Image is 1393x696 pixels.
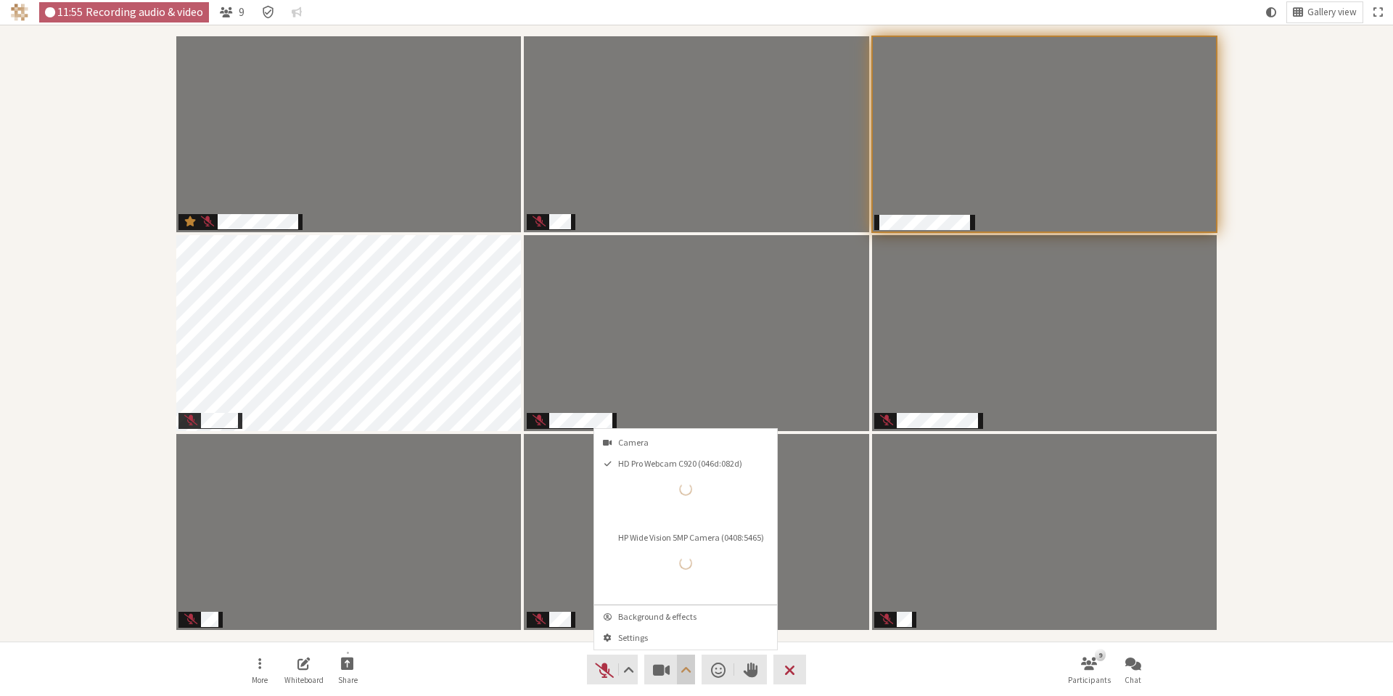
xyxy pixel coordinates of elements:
div: Meeting details Encryption enabled [255,2,281,22]
span: Recording audio & video [86,6,203,18]
span: Settings [618,633,771,642]
button: Send a reaction [702,655,734,684]
button: Using system theme [1260,2,1282,22]
span: Whiteboard [284,676,324,684]
button: Open menu [239,650,280,689]
button: Open shared whiteboard [284,650,324,689]
button: Leave meeting [773,655,806,684]
button: Raise hand [734,655,767,684]
button: Open chat [1113,650,1154,689]
img: Iotum [11,4,28,21]
button: Start sharing [327,650,368,689]
button: Open participant list [214,2,250,22]
button: Conversation [286,2,308,22]
button: Unmute (Alt+A) [587,655,638,684]
span: Chat [1125,676,1141,684]
span: Camera [618,438,771,447]
div: Camera [594,429,777,452]
button: Background & effects settings [594,605,777,626]
span: HP Wide Vision 5MP Camera (0408:5465) [618,533,771,542]
span: Background & effects [618,612,771,621]
button: Stop video (Alt+V) [644,655,695,684]
button: HP Wide Vision 5MP Camera (0408:5465) [594,526,777,600]
button: Meeting settings [594,626,777,650]
button: Open menu [677,655,695,684]
span: 11:55 [57,6,83,18]
span: Share [338,676,358,684]
button: Fullscreen [1368,2,1388,22]
span: Participants [1068,676,1111,684]
div: Audio & video [39,2,210,22]
button: Open participant list [1069,650,1109,689]
div: 9 [1095,649,1106,660]
button: Audio settings [619,655,637,684]
button: HD Pro Webcam C920 (046d:082d) [594,452,777,526]
span: Gallery view [1307,7,1357,18]
span: More [252,676,268,684]
button: Change layout [1287,2,1363,22]
span: HD Pro Webcam C920 (046d:082d) [618,459,771,468]
span: 9 [239,6,245,18]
